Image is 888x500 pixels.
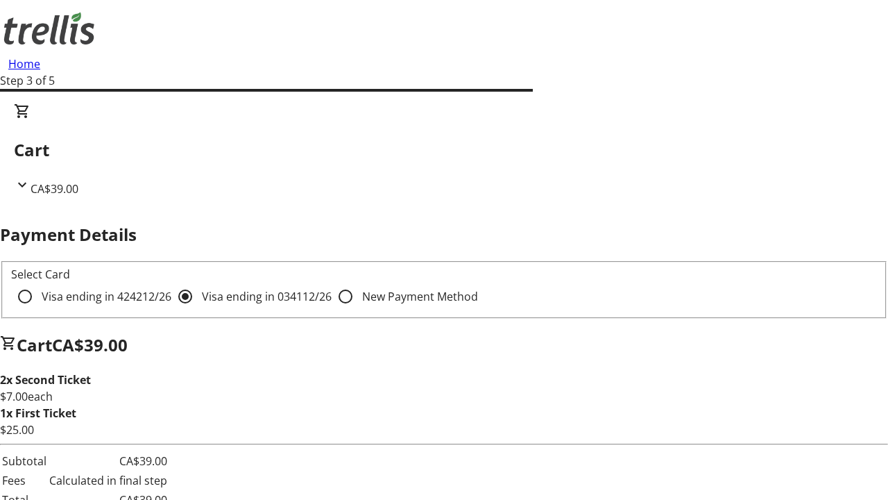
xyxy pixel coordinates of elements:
[11,266,877,283] div: Select Card
[14,137,874,162] h2: Cart
[49,452,168,470] td: CA$39.00
[359,288,478,305] label: New Payment Method
[1,472,47,490] td: Fees
[14,103,874,197] div: CartCA$39.00
[142,289,171,304] span: 12/26
[302,289,332,304] span: 12/26
[1,452,47,470] td: Subtotal
[31,181,78,197] span: CA$39.00
[202,289,332,304] span: Visa ending in 0341
[52,333,128,356] span: CA$39.00
[17,333,52,356] span: Cart
[49,472,168,490] td: Calculated in final step
[42,289,171,304] span: Visa ending in 4242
